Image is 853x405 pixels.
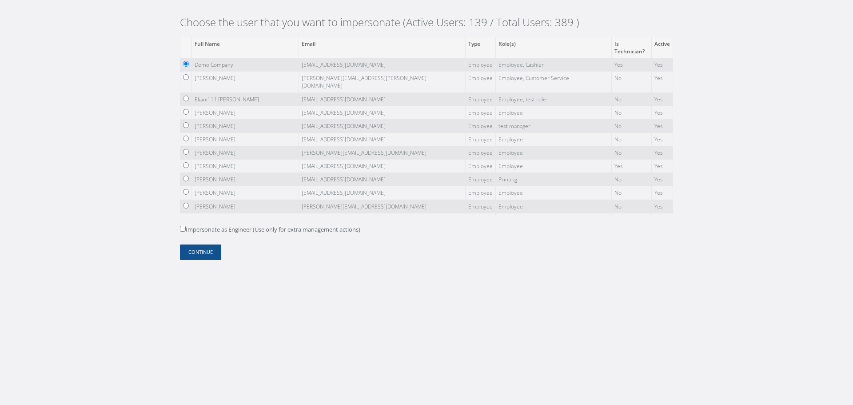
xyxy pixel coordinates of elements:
td: Employee [465,119,495,132]
td: No [611,106,651,119]
td: Employee [465,92,495,106]
td: [EMAIL_ADDRESS][DOMAIN_NAME] [299,173,465,186]
td: Yes [611,58,651,72]
td: Yes [651,92,673,106]
td: Employee [495,200,611,213]
td: [PERSON_NAME][EMAIL_ADDRESS][DOMAIN_NAME] [299,146,465,160]
th: Full Name [192,37,299,58]
td: [PERSON_NAME] [192,132,299,146]
td: Yes [651,119,673,132]
td: Employee [495,146,611,160]
td: Yes [651,72,673,92]
td: [EMAIL_ADDRESS][DOMAIN_NAME] [299,106,465,119]
td: Employee [465,186,495,200]
td: [PERSON_NAME] [192,186,299,200]
td: No [611,186,651,200]
td: Yes [651,132,673,146]
td: No [611,173,651,186]
td: [EMAIL_ADDRESS][DOMAIN_NAME] [299,58,465,72]
td: No [611,92,651,106]
td: Employee, Cashier [495,58,611,72]
td: [PERSON_NAME] [192,160,299,173]
td: No [611,72,651,92]
td: Yes [651,173,673,186]
td: [PERSON_NAME] [192,146,299,160]
td: [PERSON_NAME][EMAIL_ADDRESS][PERSON_NAME][DOMAIN_NAME] [299,72,465,92]
td: [PERSON_NAME] [192,106,299,119]
td: [PERSON_NAME] [192,72,299,92]
td: Yes [651,106,673,119]
th: Active [651,37,673,58]
td: Employee [495,132,611,146]
td: test manager [495,119,611,132]
td: Eliani111 [PERSON_NAME] [192,92,299,106]
td: [PERSON_NAME][EMAIL_ADDRESS][DOMAIN_NAME] [299,200,465,213]
td: [EMAIL_ADDRESS][DOMAIN_NAME] [299,119,465,132]
td: Yes [651,146,673,160]
td: No [611,132,651,146]
td: Employee [495,106,611,119]
td: Employee [465,173,495,186]
td: Employee, Customer Service [495,72,611,92]
td: Employee [495,186,611,200]
td: Yes [651,200,673,213]
td: [EMAIL_ADDRESS][DOMAIN_NAME] [299,186,465,200]
td: Employee, test role [495,92,611,106]
td: Yes [611,160,651,173]
td: [EMAIL_ADDRESS][DOMAIN_NAME] [299,92,465,106]
th: Role(s) [495,37,611,58]
td: No [611,200,651,213]
td: [PERSON_NAME] [192,200,299,213]
td: Employee [495,160,611,173]
td: [PERSON_NAME] [192,213,299,226]
td: Employee [465,213,495,226]
h2: Choose the user that you want to impersonate (Active Users: 139 / Total Users: 389 ) [180,16,673,29]
td: Employee [465,72,495,92]
td: No [611,119,651,132]
th: Email [299,37,465,58]
td: Employee [495,213,611,226]
td: Yes [651,186,673,200]
td: Yes [651,58,673,72]
td: [PERSON_NAME] [192,173,299,186]
td: [PERSON_NAME] [192,119,299,132]
td: [EMAIL_ADDRESS][DOMAIN_NAME] [299,132,465,146]
td: Printing [495,173,611,186]
td: Employee [465,106,495,119]
td: [EMAIL_ADDRESS][DOMAIN_NAME] [299,213,465,226]
td: Employee [465,58,495,72]
input: Impersonate as Engineer (Use only for extra management actions) [180,226,186,232]
th: Type [465,37,495,58]
td: Employee [465,160,495,173]
th: Is Technician? [611,37,651,58]
td: Employee [465,146,495,160]
td: Employee [465,200,495,213]
td: Yes [651,213,673,226]
td: [EMAIL_ADDRESS][DOMAIN_NAME] [299,160,465,173]
td: Employee [465,132,495,146]
button: Continue [180,245,221,260]
td: Yes [651,160,673,173]
td: No [611,213,651,226]
label: Impersonate as Engineer (Use only for extra management actions) [180,225,360,234]
td: No [611,146,651,160]
td: Demo Company [192,58,299,72]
